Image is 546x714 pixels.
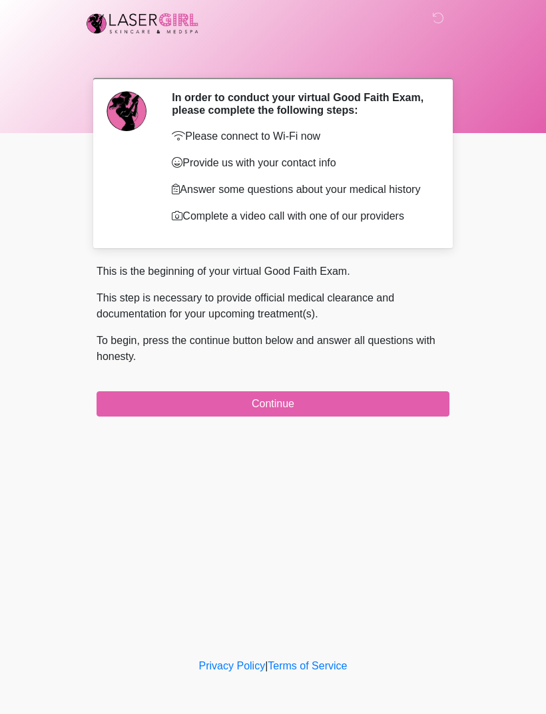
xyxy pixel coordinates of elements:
[172,91,429,116] h2: In order to conduct your virtual Good Faith Exam, please complete the following steps:
[97,391,449,417] button: Continue
[83,10,202,37] img: Laser Girl Med Spa LLC Logo
[172,155,429,171] p: Provide us with your contact info
[268,660,347,671] a: Terms of Service
[172,208,429,224] p: Complete a video call with one of our providers
[97,290,449,322] p: This step is necessary to provide official medical clearance and documentation for your upcoming ...
[172,182,429,198] p: Answer some questions about your medical history
[172,128,429,144] p: Please connect to Wi-Fi now
[97,333,449,365] p: To begin, press the continue button below and answer all questions with honesty.
[199,660,266,671] a: Privacy Policy
[107,91,146,131] img: Agent Avatar
[87,48,459,73] h1: ‎ ‎
[265,660,268,671] a: |
[97,264,449,279] p: This is the beginning of your virtual Good Faith Exam.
